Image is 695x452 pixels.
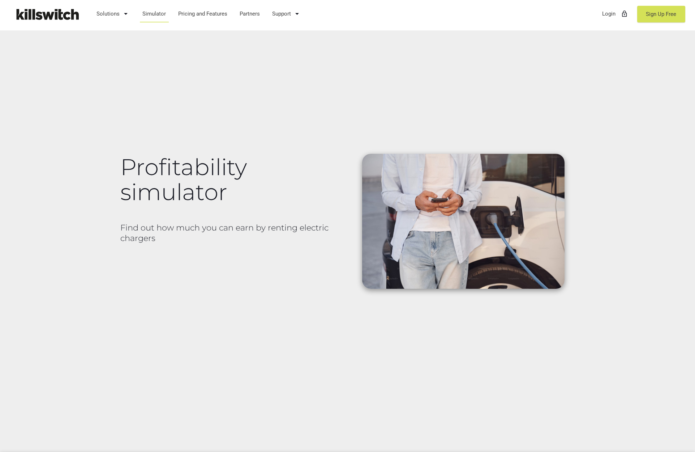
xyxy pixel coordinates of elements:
[11,5,83,23] img: Killswitch
[93,4,134,23] a: Solutions
[293,5,301,22] i: arrow_drop_down
[599,4,632,23] a: Loginlock_outline
[175,4,231,23] a: Pricing and Features
[621,5,628,22] i: lock_outline
[269,4,305,23] a: Support
[236,4,263,23] a: Partners
[637,6,685,22] a: Sign Up Free
[120,223,344,243] h2: Find out how much you can earn by renting electric chargers
[139,4,170,23] a: Simulator
[121,5,130,22] i: arrow_drop_down
[120,155,344,205] h1: Profitability simulator
[362,154,565,289] img: Men charging his vehicle from EV charger with integrated payments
